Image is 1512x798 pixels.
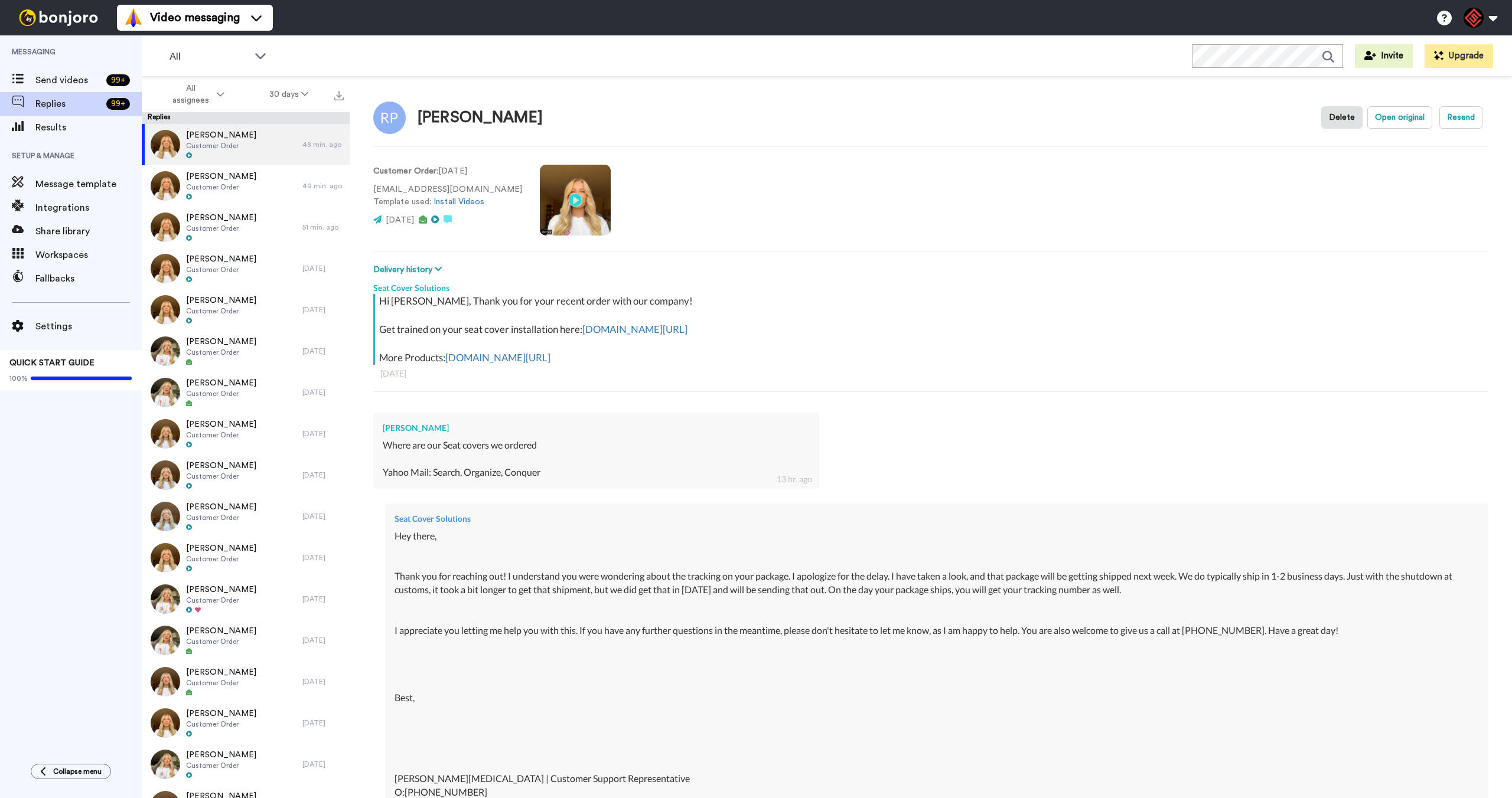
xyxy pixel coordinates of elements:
span: [PERSON_NAME] [186,666,256,678]
div: [DATE] [380,368,1481,380]
button: 30 days [247,84,331,105]
div: [DATE] [302,553,344,562]
span: Fallbacks [35,272,142,286]
span: [PERSON_NAME] [186,625,256,637]
div: [DATE] [302,594,344,604]
span: Customer Order [186,430,256,440]
span: All assignees [167,83,214,106]
span: Customer Order [186,637,256,646]
span: Customer Order [186,224,256,233]
div: Hi [PERSON_NAME], Thank you for your recent order with our company! Get trained on your seat cove... [379,294,1485,365]
span: Results [35,120,142,135]
span: Customer Order [186,348,256,357]
div: Seat Cover Solutions [373,276,1488,294]
div: [PERSON_NAME] [383,422,810,434]
span: Share library [35,224,142,238]
span: Message template [35,177,142,191]
span: [PERSON_NAME] [186,542,256,554]
div: [DATE] [302,677,344,686]
a: [PERSON_NAME]Customer Order[DATE] [142,661,350,702]
img: 2b905651-5b4c-4456-8a58-77f7de7354a2-thumb.jpg [151,171,180,201]
div: 51 min. ago [302,223,344,232]
div: [DATE] [302,470,344,480]
a: [PERSON_NAME]Customer Order[DATE] [142,454,350,496]
span: Customer Order [186,472,256,481]
img: bj-logo-header-white.svg [14,9,103,26]
a: [PERSON_NAME]Customer Order[DATE] [142,744,350,785]
a: [PERSON_NAME]Customer Order[DATE] [142,372,350,413]
p: : [DATE] [373,165,522,178]
a: [DOMAIN_NAME][URL] [445,351,550,364]
a: [PERSON_NAME]Customer Order[DATE] [142,331,350,372]
a: [DOMAIN_NAME][URL] [582,323,687,335]
span: Customer Order [186,265,256,274]
div: 99 + [106,98,130,110]
span: [PERSON_NAME] [186,295,256,306]
button: Delivery history [373,263,445,276]
span: 100% [9,374,28,383]
div: [DATE] [302,718,344,728]
span: [PERSON_NAME] [186,584,256,596]
img: 81818109-b6b2-401b-b799-429fc35070ae-thumb.jpg [151,460,180,490]
a: [PERSON_NAME]Customer Order51 min. ago [142,207,350,248]
div: [DATE] [302,429,344,439]
div: 49 min. ago [302,181,344,191]
div: Replies [142,112,350,124]
img: 0347f727-b1cc-483f-856d-21d9f382fbbc-thumb.jpg [151,419,180,449]
span: Workspaces [35,248,142,262]
span: [PERSON_NAME] [186,171,256,182]
a: [PERSON_NAME]Customer Order[DATE] [142,620,350,661]
span: [PERSON_NAME] [186,749,256,761]
span: Customer Order [186,719,256,729]
button: Collapse menu [31,764,111,779]
span: [PERSON_NAME] [186,460,256,472]
a: [PERSON_NAME]Customer Order49 min. ago [142,165,350,207]
span: Video messaging [150,9,240,26]
img: 67399500-55d2-4eab-b767-1f549c746439-thumb.jpg [151,130,180,159]
span: Collapse menu [53,767,102,776]
a: [PERSON_NAME]Customer Order[DATE] [142,578,350,620]
a: [PERSON_NAME]Customer Order[DATE] [142,702,350,744]
span: Customer Order [186,141,256,151]
img: 835212fa-534e-41c0-b88c-3872023ab6bb-thumb.jpg [151,543,180,573]
img: d2686785-8f53-4271-8eae-b986a806cf62-thumb.jpg [151,708,180,738]
img: f0d36fcb-40ce-41f9-bc78-fb01478e433e-thumb.jpg [151,750,180,779]
a: [PERSON_NAME]Customer Order[DATE] [142,248,350,289]
a: [PERSON_NAME]Customer Order[DATE] [142,413,350,454]
div: [DATE] [302,388,344,397]
img: 47f8ce9d-4074-403c-aa30-26990c70bacf-thumb.jpg [151,254,180,283]
span: Customer Order [186,513,256,522]
a: [PERSON_NAME]Customer Order48 min. ago [142,124,350,165]
p: [EMAIL_ADDRESS][DOMAIN_NAME] Template used: [373,184,522,208]
span: QUICK START GUIDE [9,359,94,367]
button: Invite [1355,44,1413,68]
span: Customer Order [186,306,256,316]
span: Customer Order [186,761,256,770]
button: Resend [1439,106,1482,129]
span: Integrations [35,201,142,215]
span: [PERSON_NAME] [186,377,256,389]
div: Seat Cover Solutions [395,513,1479,525]
a: [PERSON_NAME]Customer Order[DATE] [142,496,350,537]
span: Customer Order [186,389,256,398]
span: Customer Order [186,678,256,688]
span: [PERSON_NAME] [186,212,256,224]
a: Install Videos [434,198,484,206]
span: [PERSON_NAME] [186,501,256,513]
button: Delete [1321,106,1363,129]
img: export.svg [334,91,344,100]
span: Customer Order [186,182,256,192]
div: [DATE] [302,346,344,356]
img: vm-color.svg [124,8,143,27]
button: Open original [1367,106,1432,129]
span: [PERSON_NAME] [186,708,256,719]
img: fab79fc5-4c59-42fc-b3df-b39e7a1d96ef-thumb.jpg [151,584,180,614]
div: [DATE] [302,305,344,315]
div: 48 min. ago [302,140,344,149]
a: [PERSON_NAME]Customer Order[DATE] [142,289,350,331]
span: Customer Order [186,554,256,564]
span: Settings [35,319,142,333]
span: [PERSON_NAME] [186,253,256,265]
div: 99 + [106,74,130,86]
